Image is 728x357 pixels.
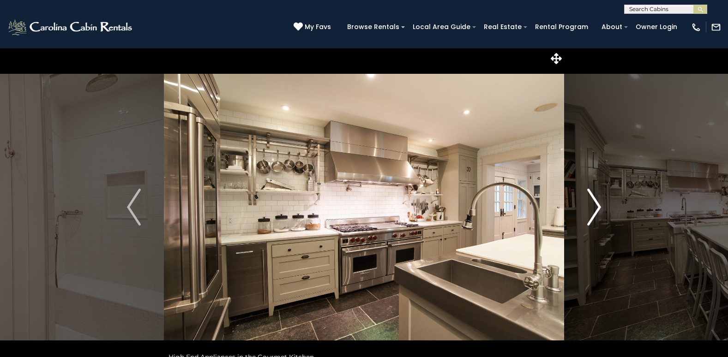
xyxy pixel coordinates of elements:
[479,20,526,34] a: Real Estate
[711,22,721,32] img: mail-regular-white.png
[305,22,331,32] span: My Favs
[343,20,404,34] a: Browse Rentals
[530,20,593,34] a: Rental Program
[597,20,627,34] a: About
[691,22,701,32] img: phone-regular-white.png
[127,189,141,226] img: arrow
[7,18,135,36] img: White-1-2.png
[587,189,601,226] img: arrow
[631,20,682,34] a: Owner Login
[408,20,475,34] a: Local Area Guide
[294,22,333,32] a: My Favs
